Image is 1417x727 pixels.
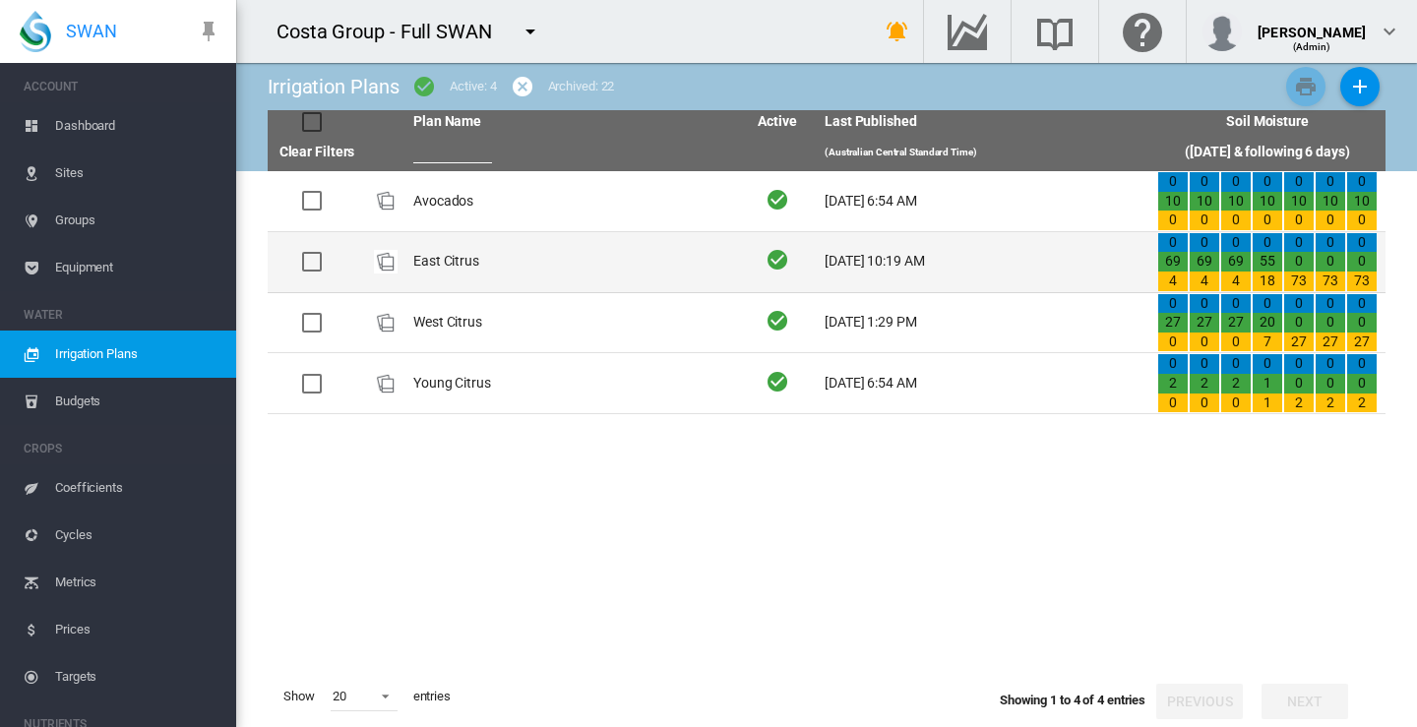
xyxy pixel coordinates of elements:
[1158,333,1188,352] div: 0
[1119,20,1166,43] md-icon: Click here for help
[1190,233,1219,253] div: 0
[24,71,220,102] span: ACCOUNT
[1190,272,1219,291] div: 4
[1253,211,1282,230] div: 0
[1158,233,1188,253] div: 0
[1262,684,1348,719] button: Next
[1347,394,1377,413] div: 2
[1284,294,1314,314] div: 0
[1284,354,1314,374] div: 0
[1347,192,1377,212] div: 10
[1316,294,1345,314] div: 0
[1158,313,1188,333] div: 27
[1284,211,1314,230] div: 0
[817,134,1149,171] th: (Australian Central Standard Time)
[1253,272,1282,291] div: 18
[197,20,220,43] md-icon: icon-pin
[1221,394,1251,413] div: 0
[817,353,1149,413] td: [DATE] 6:54 AM
[1149,110,1386,134] th: Soil Moisture
[1190,354,1219,374] div: 0
[1347,374,1377,394] div: 0
[1316,172,1345,192] div: 0
[55,150,220,197] span: Sites
[1158,172,1188,192] div: 0
[1347,272,1377,291] div: 73
[405,680,459,713] span: entries
[55,464,220,512] span: Coefficients
[412,75,436,98] md-icon: icon-checkbox-marked-circle
[1347,333,1377,352] div: 27
[1221,374,1251,394] div: 2
[1158,374,1188,394] div: 2
[1221,211,1251,230] div: 0
[1190,313,1219,333] div: 27
[1190,252,1219,272] div: 69
[1316,272,1345,291] div: 73
[878,12,917,51] button: icon-bell-ring
[279,144,355,159] a: Clear Filters
[374,372,398,395] div: Plan Id: 21987
[548,78,615,95] div: Archived: 22
[1378,20,1401,43] md-icon: icon-chevron-down
[1253,233,1282,253] div: 0
[1149,293,1386,353] td: 0 27 0 0 27 0 0 27 0 0 20 7 0 0 27 0 0 27 0 0 27
[1316,333,1345,352] div: 27
[1149,171,1386,231] td: 0 10 0 0 10 0 0 10 0 0 10 0 0 10 0 0 10 0 0 10 0
[1347,252,1377,272] div: 0
[374,311,398,334] img: product-image-placeholder.png
[1253,172,1282,192] div: 0
[374,372,398,395] img: product-image-placeholder.png
[1316,394,1345,413] div: 2
[1294,75,1318,98] md-icon: icon-printer
[1347,354,1377,374] div: 0
[1347,294,1377,314] div: 0
[817,110,1149,134] th: Last Published
[1316,233,1345,253] div: 0
[1149,353,1386,413] td: 0 2 0 0 2 0 0 2 0 0 1 1 0 0 2 0 0 2 0 0 2
[405,353,738,413] td: Young Citrus
[1253,394,1282,413] div: 1
[1202,12,1242,51] img: profile.jpg
[1000,693,1145,707] span: Showing 1 to 4 of 4 entries
[1190,374,1219,394] div: 2
[1190,333,1219,352] div: 0
[24,299,220,331] span: WATER
[405,293,738,353] td: West Citrus
[1316,313,1345,333] div: 0
[1284,272,1314,291] div: 73
[1149,134,1386,171] th: ([DATE] & following 6 days)
[1253,192,1282,212] div: 10
[1284,394,1314,413] div: 2
[20,11,51,52] img: SWAN-Landscape-Logo-Colour-drop.png
[1221,252,1251,272] div: 69
[1347,211,1377,230] div: 0
[1347,233,1377,253] div: 0
[1284,252,1314,272] div: 0
[1253,313,1282,333] div: 20
[1221,192,1251,212] div: 10
[374,189,398,212] div: Plan Id: 21756
[1190,211,1219,230] div: 0
[519,20,542,43] md-icon: icon-menu-down
[1284,333,1314,352] div: 27
[374,189,398,212] img: product-image-placeholder.png
[1258,15,1366,34] div: [PERSON_NAME]
[1221,354,1251,374] div: 0
[1316,192,1345,212] div: 10
[1221,313,1251,333] div: 27
[333,689,346,703] div: 20
[1158,294,1188,314] div: 0
[738,110,817,134] th: Active
[1158,192,1188,212] div: 10
[1190,394,1219,413] div: 0
[1284,313,1314,333] div: 0
[374,311,398,334] div: Plan Id: 21984
[1253,333,1282,352] div: 7
[1190,294,1219,314] div: 0
[1158,211,1188,230] div: 0
[1158,252,1188,272] div: 69
[1158,394,1188,413] div: 0
[817,171,1149,231] td: [DATE] 6:54 AM
[1340,67,1380,106] button: Add New Plan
